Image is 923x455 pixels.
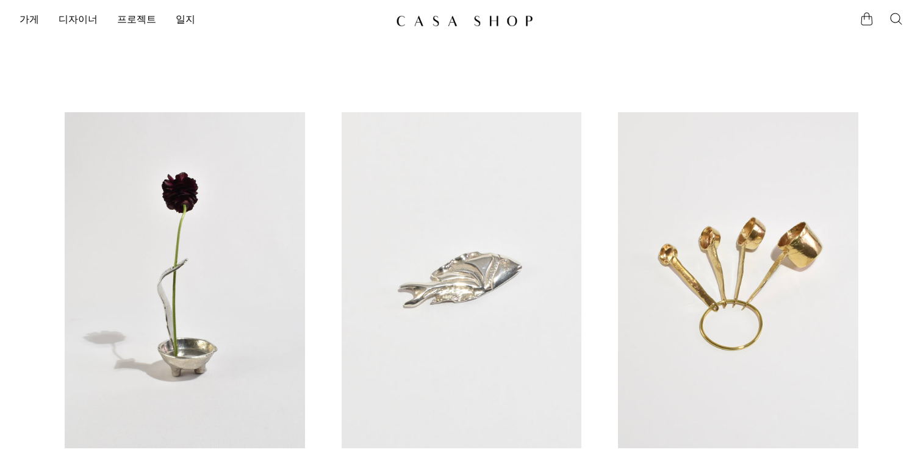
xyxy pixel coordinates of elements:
a: 일지 [176,13,195,29]
nav: 데스크탑 탐색 [20,10,386,31]
ul: 새 헤더 메뉴 [20,10,386,31]
a: 가게 [20,13,39,29]
font: 프로젝트 [117,15,156,25]
a: 프로젝트 [117,13,156,29]
a: 디자이너 [59,13,98,29]
font: 가게 [20,15,39,25]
